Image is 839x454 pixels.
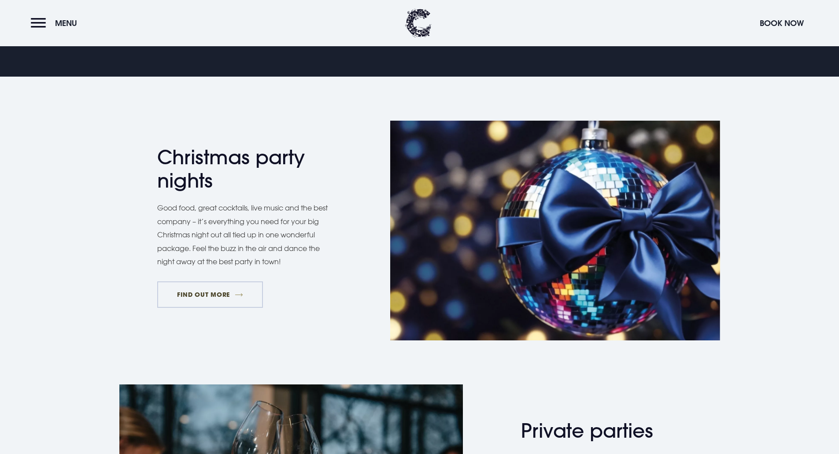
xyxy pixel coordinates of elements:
[521,419,693,443] h2: Private parties
[31,14,81,33] button: Menu
[390,121,720,340] img: Hotel Christmas in Northern Ireland
[405,9,432,37] img: Clandeboye Lodge
[55,18,77,28] span: Menu
[157,201,338,268] p: Good food, great cocktails, live music and the best company – it’s everything you need for your b...
[157,281,263,308] a: FIND OUT MORE
[755,14,808,33] button: Book Now
[157,146,329,192] h2: Christmas party nights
